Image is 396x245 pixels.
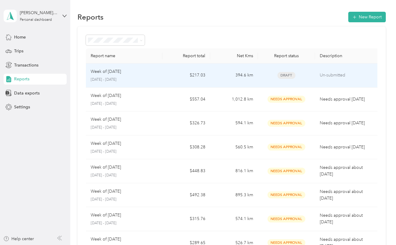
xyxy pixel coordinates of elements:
td: 560.5 km [210,135,258,160]
td: $217.03 [162,64,210,88]
span: Needs Approval [268,216,305,222]
td: 895.3 km [210,183,258,207]
p: Week of [DATE] [91,164,121,171]
span: Needs Approval [268,96,305,103]
td: 394.6 km [210,64,258,88]
td: $492.38 [162,183,210,207]
span: Settings [14,104,30,110]
h1: Reports [77,14,104,20]
td: 574.1 km [210,207,258,231]
p: [DATE] - [DATE] [91,173,157,178]
p: Needs approval about [DATE] [320,164,374,178]
p: Week of [DATE] [91,116,121,123]
td: $326.73 [162,111,210,135]
span: Home [14,34,26,40]
span: Needs Approval [268,168,305,175]
span: Reports [14,76,29,82]
p: Un-submitted [320,72,374,79]
th: Net Kms [210,48,258,64]
td: 594.1 km [210,111,258,135]
span: Trips [14,48,23,54]
th: Report name [86,48,162,64]
p: Needs approval about [DATE] [320,212,374,225]
p: [DATE] - [DATE] [91,101,157,107]
td: 1,012.8 km [210,88,258,112]
span: Draft [277,72,295,79]
td: 816.1 km [210,159,258,183]
span: Needs Approval [268,144,305,150]
span: Data exports [14,90,40,96]
p: Week of [DATE] [91,68,121,75]
div: [PERSON_NAME][EMAIL_ADDRESS][DOMAIN_NAME] [20,10,57,16]
p: Needs approval [DATE] [320,96,374,103]
button: New Report [348,12,386,22]
p: [DATE] - [DATE] [91,77,157,82]
th: Report total [162,48,210,64]
p: [DATE] - [DATE] [91,221,157,226]
p: [DATE] - [DATE] [91,197,157,202]
p: Needs approval [DATE] [320,120,374,126]
p: Week of [DATE] [91,92,121,99]
div: Personal dashboard [20,18,52,22]
div: Report status [263,53,310,58]
p: Needs approval about [DATE] [320,188,374,202]
p: [DATE] - [DATE] [91,125,157,130]
td: $557.04 [162,88,210,112]
p: Week of [DATE] [91,212,121,219]
span: Needs Approval [268,120,305,127]
p: Week of [DATE] [91,236,121,243]
p: [DATE] - [DATE] [91,149,157,154]
td: $308.28 [162,135,210,160]
span: Needs Approval [268,191,305,198]
p: Needs approval [DATE] [320,144,374,150]
span: Transactions [14,62,38,68]
th: Description [315,48,379,64]
p: Week of [DATE] [91,140,121,147]
iframe: Everlance-gr Chat Button Frame [362,211,396,245]
td: $315.76 [162,207,210,231]
td: $448.83 [162,159,210,183]
p: Week of [DATE] [91,188,121,195]
button: Help center [3,236,34,242]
